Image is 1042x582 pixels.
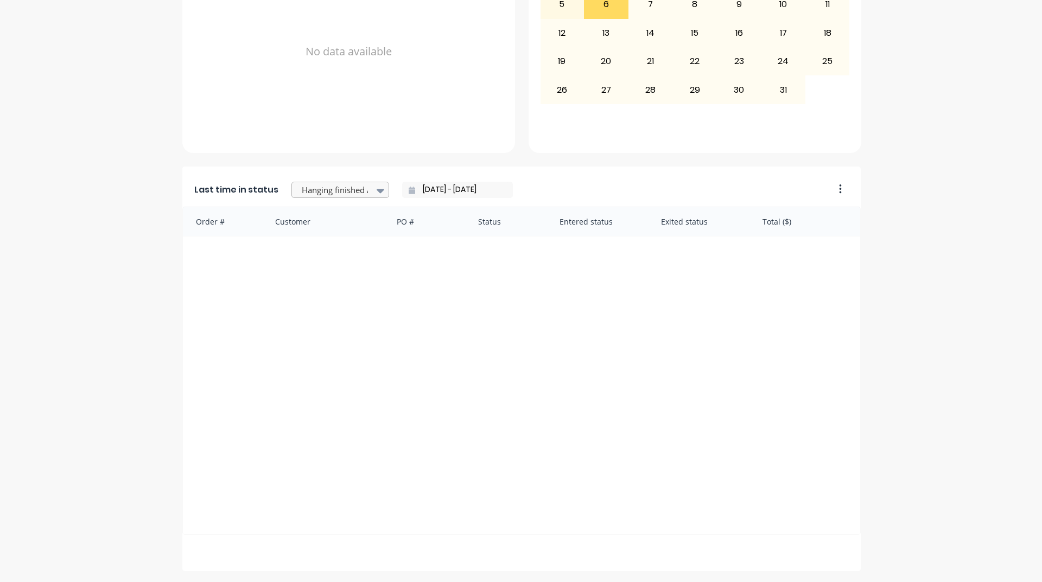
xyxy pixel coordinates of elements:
[549,207,650,236] div: Entered status
[541,20,584,47] div: 12
[584,48,628,75] div: 20
[584,76,628,103] div: 27
[806,48,849,75] div: 25
[761,48,805,75] div: 24
[264,207,386,236] div: Customer
[673,20,716,47] div: 15
[629,20,672,47] div: 14
[194,183,278,196] span: Last time in status
[386,207,467,236] div: PO #
[467,207,549,236] div: Status
[650,207,752,236] div: Exited status
[761,76,805,103] div: 31
[541,76,584,103] div: 26
[717,76,761,103] div: 30
[629,76,672,103] div: 28
[717,48,761,75] div: 23
[717,20,761,47] div: 16
[673,76,716,103] div: 29
[584,20,628,47] div: 13
[183,207,264,236] div: Order #
[673,48,716,75] div: 22
[806,20,849,47] div: 18
[541,48,584,75] div: 19
[629,48,672,75] div: 21
[761,20,805,47] div: 17
[752,207,860,236] div: Total ($)
[415,182,509,198] input: Filter by date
